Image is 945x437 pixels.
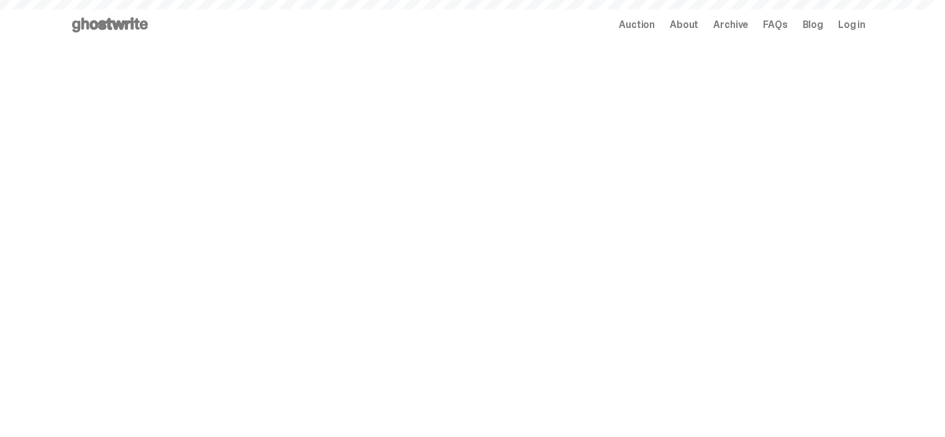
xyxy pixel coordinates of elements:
a: About [670,20,698,30]
a: FAQs [763,20,787,30]
a: Blog [803,20,823,30]
a: Log in [838,20,865,30]
a: Auction [619,20,655,30]
a: Archive [713,20,748,30]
